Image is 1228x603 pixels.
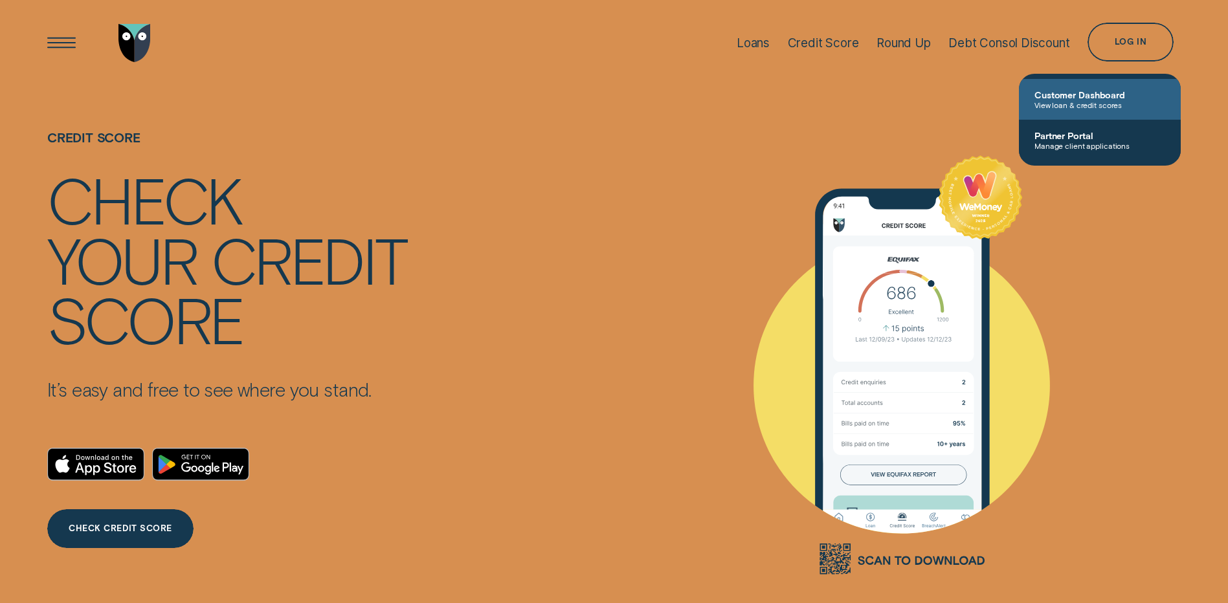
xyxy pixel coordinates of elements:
[1088,23,1174,61] button: Log in
[788,36,859,50] div: Credit Score
[47,448,144,481] a: Download on the App Store
[47,230,196,290] div: your
[1034,89,1165,100] span: Customer Dashboard
[1034,141,1165,150] span: Manage client applications
[152,448,249,481] a: Android App on Google Play
[47,289,243,349] div: score
[1019,120,1181,160] a: Partner PortalManage client applications
[211,230,407,290] div: credit
[47,509,194,548] a: CHECK CREDIT SCORE
[876,36,931,50] div: Round Up
[737,36,770,50] div: Loans
[47,130,407,170] h1: Credit Score
[47,170,407,349] h4: Check your credit score
[1034,130,1165,141] span: Partner Portal
[118,24,151,63] img: Wisr
[948,36,1069,50] div: Debt Consol Discount
[1019,79,1181,120] a: Customer DashboardView loan & credit scores
[47,378,407,401] p: It’s easy and free to see where you stand.
[1034,100,1165,109] span: View loan & credit scores
[42,24,81,63] button: Open Menu
[47,170,241,230] div: Check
